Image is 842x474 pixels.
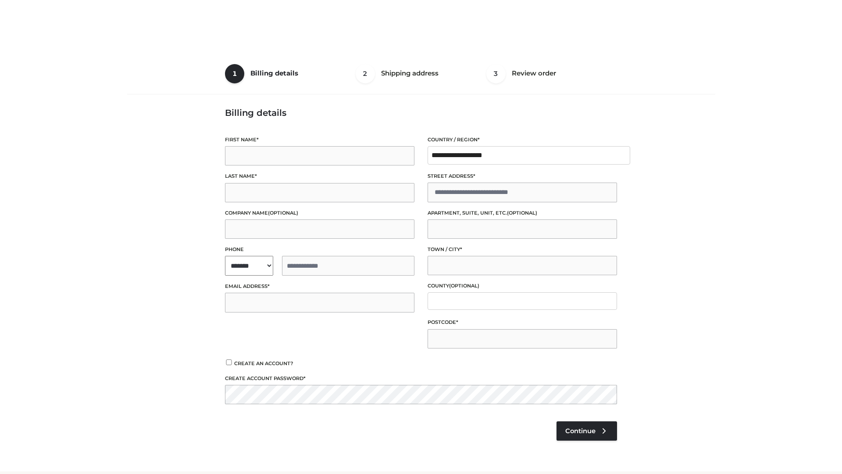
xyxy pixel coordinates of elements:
span: Shipping address [381,69,439,77]
span: 1 [225,64,244,83]
label: Create account password [225,374,617,383]
label: Town / City [428,245,617,254]
label: Street address [428,172,617,180]
label: First name [225,136,414,144]
h3: Billing details [225,108,617,118]
label: Email address [225,282,414,291]
span: Continue [565,427,596,435]
span: (optional) [268,210,298,216]
label: County [428,282,617,290]
span: Create an account? [234,360,293,366]
span: 2 [356,64,375,83]
span: (optional) [507,210,537,216]
label: Company name [225,209,414,217]
label: Apartment, suite, unit, etc. [428,209,617,217]
label: Last name [225,172,414,180]
label: Postcode [428,318,617,327]
span: Billing details [250,69,298,77]
span: Review order [512,69,556,77]
span: (optional) [449,283,479,289]
label: Country / Region [428,136,617,144]
input: Create an account? [225,359,233,365]
span: 3 [486,64,506,83]
label: Phone [225,245,414,254]
a: Continue [557,421,617,441]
